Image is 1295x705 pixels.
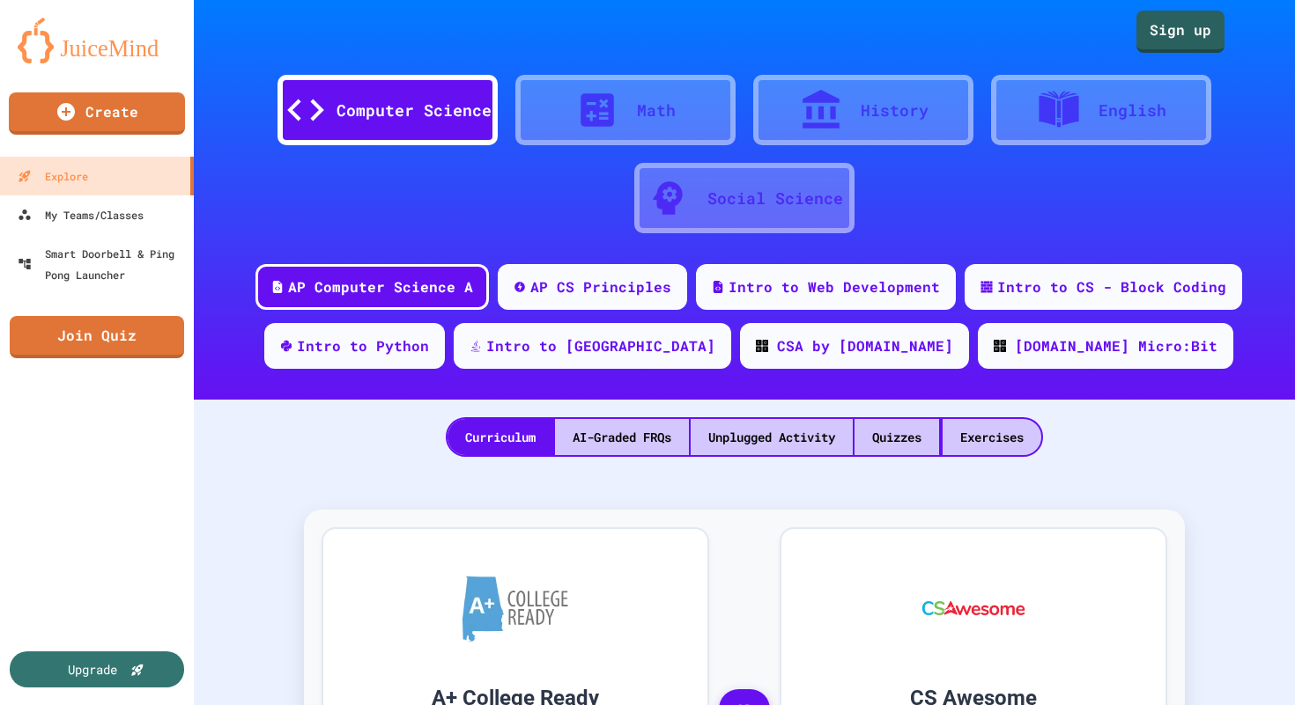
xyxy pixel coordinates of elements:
[1221,635,1277,687] iframe: chat widget
[1099,99,1166,122] div: English
[691,419,853,455] div: Unplugged Activity
[18,18,176,63] img: logo-orange.svg
[729,276,940,297] div: Intro to Web Development
[905,555,1043,661] img: CS Awesome
[18,204,144,225] div: My Teams/Classes
[297,335,429,356] div: Intro to Python
[861,99,929,122] div: History
[486,335,715,356] div: Intro to [GEOGRAPHIC_DATA]
[337,99,492,122] div: Computer Science
[462,576,568,642] img: A+ College Ready
[707,187,843,210] div: Social Science
[530,276,671,297] div: AP CS Principles
[756,340,768,352] img: CODE_logo_RGB.png
[777,335,953,356] div: CSA by [DOMAIN_NAME]
[18,243,187,285] div: Smart Doorbell & Ping Pong Launcher
[855,419,939,455] div: Quizzes
[1136,11,1225,53] a: Sign up
[68,660,117,679] div: Upgrade
[9,92,185,135] a: Create
[637,99,676,122] div: Math
[1015,335,1217,356] div: [DOMAIN_NAME] Micro:Bit
[994,340,1006,352] img: CODE_logo_RGB.png
[18,165,88,187] div: Explore
[448,419,553,455] div: Curriculum
[555,419,689,455] div: AI-Graded FRQs
[1149,558,1277,633] iframe: chat widget
[943,419,1041,455] div: Exercises
[997,276,1226,297] div: Intro to CS - Block Coding
[288,276,473,297] div: AP Computer Science A
[10,316,184,358] a: Join Quiz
